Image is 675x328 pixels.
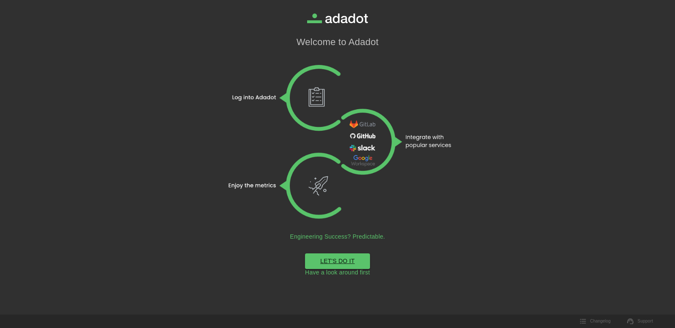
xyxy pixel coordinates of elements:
[305,253,370,269] a: LET'S DO IT
[290,233,385,240] h2: Engineering Success? Predictable.
[305,269,370,277] a: Have a look around first
[575,315,616,328] button: Changelog
[297,37,379,48] h1: Welcome to Adadot
[622,315,658,328] a: Support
